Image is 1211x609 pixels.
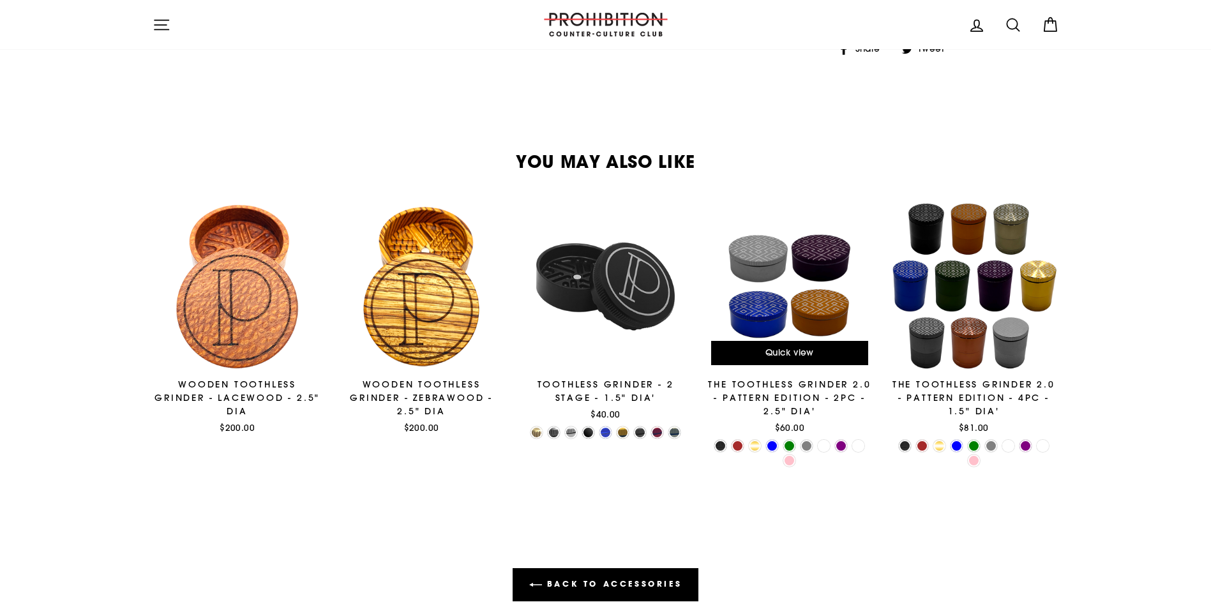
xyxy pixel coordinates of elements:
h3: You may also like [153,153,1059,170]
div: $40.00 [520,408,690,421]
div: $200.00 [336,421,506,434]
a: Back to ACCESSORIES [513,568,698,601]
div: The Toothless Grinder 2.0 - Pattern Edition - 2PC - 2.5" Dia' [705,378,875,418]
a: WOODEN TOOTHLESS GRINDER - ZEBRAWOOD - 2.5" DIA$200.00 [336,201,506,438]
div: $81.00 [889,421,1058,434]
a: Quick view The Toothless Grinder 2.0 - Pattern Edition - 2PC - 2.5" Dia'$60.00 [705,201,875,438]
div: WOODEN TOOTHLESS GRINDER - LACEWOOD - 2.5" DIA [153,378,322,418]
img: PROHIBITION COUNTER-CULTURE CLUB [542,13,670,36]
a: The Toothless Grinder 2.0 - Pattern Edition - 4PC - 1.5" Dia'$81.00 [889,201,1058,438]
div: $60.00 [705,421,875,434]
a: WOODEN TOOTHLESS GRINDER - LACEWOOD - 2.5" DIA$200.00 [153,201,322,438]
div: TOOTHLESS GRINDER - 2 STAGE - 1.5" DIA' [520,378,690,405]
div: The Toothless Grinder 2.0 - Pattern Edition - 4PC - 1.5" Dia' [889,378,1058,418]
span: Quick view [765,347,814,358]
div: WOODEN TOOTHLESS GRINDER - ZEBRAWOOD - 2.5" DIA [336,378,506,418]
a: TOOTHLESS GRINDER - 2 STAGE - 1.5" DIA'$40.00 [520,201,690,425]
div: $200.00 [153,421,322,434]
